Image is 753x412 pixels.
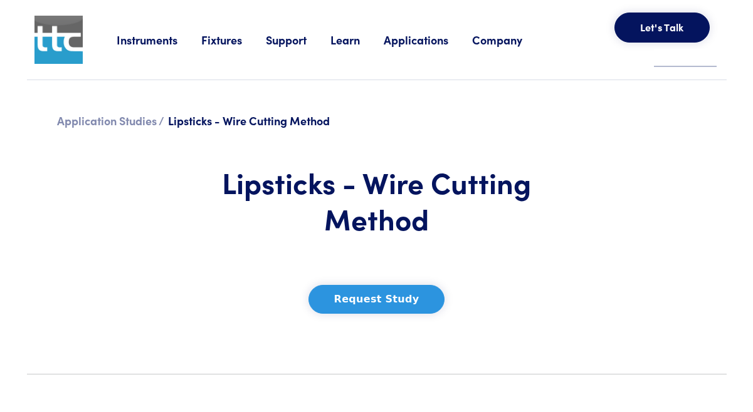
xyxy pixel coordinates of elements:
button: Let's Talk [614,13,710,43]
h1: Lipsticks - Wire Cutting Method [221,164,533,236]
a: Support [266,32,330,48]
img: ttc_logo_1x1_v1.0.png [34,16,83,64]
a: Application Studies / [57,113,164,128]
button: Request Study [308,285,445,314]
a: Instruments [117,32,201,48]
a: Applications [384,32,472,48]
a: Fixtures [201,32,266,48]
a: Learn [330,32,384,48]
a: Company [472,32,546,48]
span: Lipsticks - Wire Cutting Method [168,113,330,128]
